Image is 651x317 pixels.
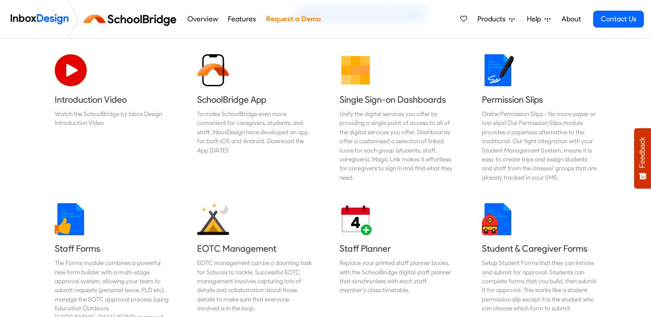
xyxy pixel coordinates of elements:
a: Single Sign-on Dashboards Unify the digital services you offer by providing a single point of acc... [332,47,461,189]
a: About [559,10,583,28]
span: Help [527,14,545,24]
a: Permission Slips Online Permission Slips - No more paper or lost slips! ​Our Permission Slips mod... [475,47,604,189]
button: Feedback - Show survey [634,128,651,189]
h5: EOTC Management [197,242,312,255]
a: Products [474,10,518,28]
h5: Staff Forms [55,242,170,255]
span: Feedback [639,137,647,168]
h5: Introduction Video [55,93,170,106]
a: SchoolBridge App To make SchoolBridge even more convenient for caregivers, students, and staff, I... [190,47,319,189]
img: 2022_01_17_icon_daily_planner.svg [340,203,372,235]
img: schoolbridge logo [82,8,182,30]
span: Products [477,14,509,24]
a: Contact Us [593,11,644,28]
h5: Single Sign-on Dashboards [340,93,454,106]
img: 2022_01_25_icon_eonz.svg [197,203,229,235]
img: 2022_01_13_icon_grid.svg [340,54,372,86]
img: 2022_01_13_icon_sb_app.svg [197,54,229,86]
h5: Staff Planner [340,242,454,255]
a: Request a Demo [263,10,323,28]
h5: Permission Slips [482,93,597,106]
h5: Student & Caregiver Forms [482,242,597,255]
div: Online Permission Slips - No more paper or lost slips! ​Our Permission Slips module provides a pa... [482,109,597,182]
img: 2022_01_13_icon_thumbsup.svg [55,203,87,235]
img: 2022_07_11_icon_video_playback.svg [55,54,87,86]
a: Overview [185,10,220,28]
img: 2022_01_18_icon_signature.svg [482,54,514,86]
h5: SchoolBridge App [197,93,312,106]
div: Unify the digital services you offer by providing a single point of access to all of the digital ... [340,109,454,182]
div: To make SchoolBridge even more convenient for caregivers, students, and staff, InboxDesign have d... [197,109,312,155]
img: 2022_01_13_icon_student_form.svg [482,203,514,235]
div: EOTC management can be a daunting task for Schools to tackle. Successful EOTC management involves... [197,258,312,313]
div: Watch the SchoolBridge by Inbox Design Introduction Video [55,109,170,128]
div: Replace your printed staff planner books, with the SchoolBridge digital staff planner that synchr... [340,258,454,295]
div: Setup Student Forms that they can initiate and submit for approval. Students can complete forms t... [482,258,597,313]
a: Introduction Video Watch the SchoolBridge by Inbox Design Introduction Video [48,47,177,189]
a: Help [523,10,554,28]
a: Features [226,10,259,28]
